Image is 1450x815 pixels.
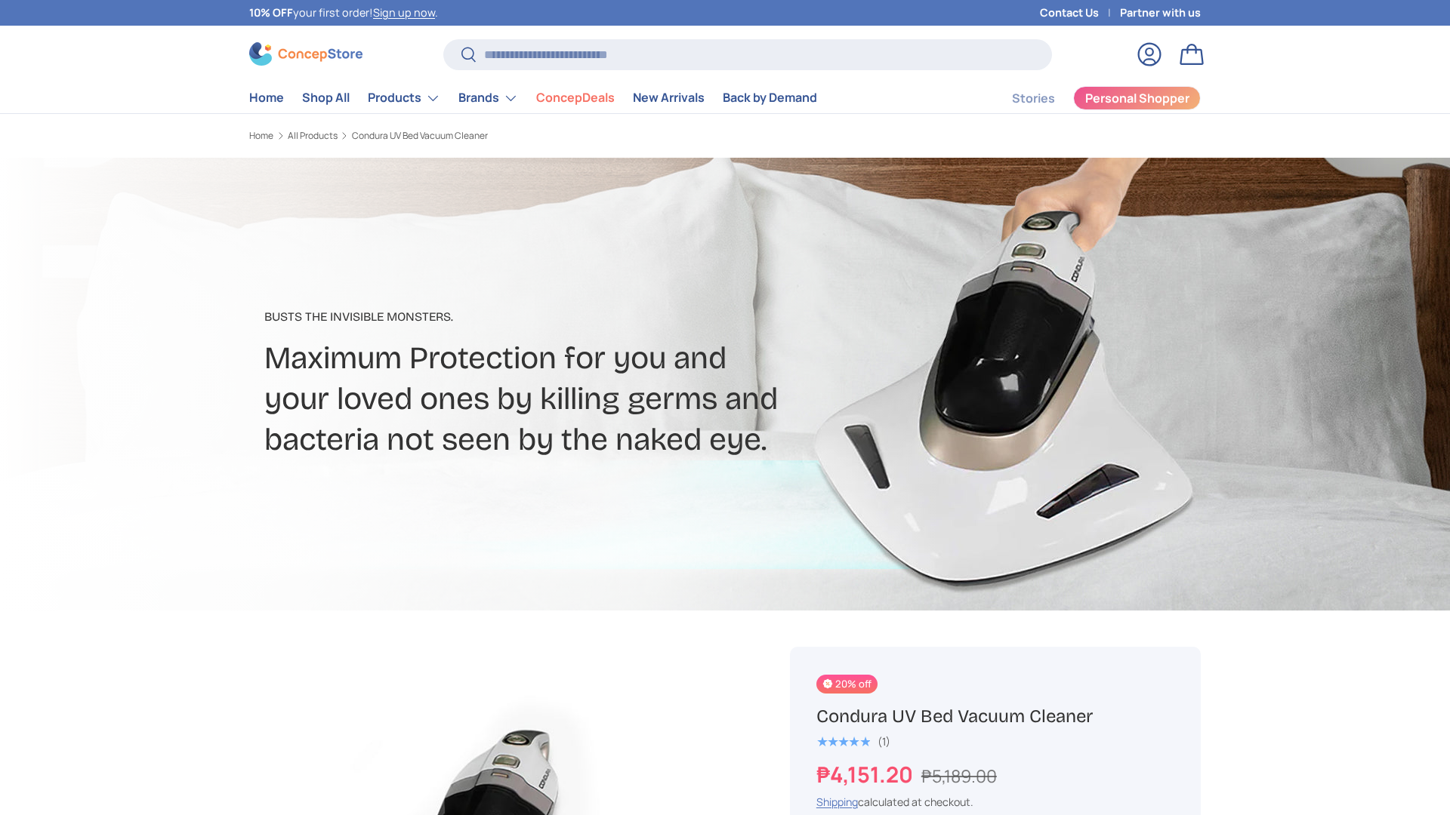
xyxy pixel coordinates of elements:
[921,764,997,788] s: ₱5,189.00
[816,675,878,694] span: 20% off
[249,5,293,20] strong: 10% OFF
[249,42,362,66] img: ConcepStore
[816,795,858,809] a: Shipping
[633,83,705,112] a: New Arrivals
[816,759,917,789] strong: ₱4,151.20
[816,735,870,749] div: 5.0 out of 5.0 stars
[816,734,870,749] span: ★★★★★
[264,308,844,326] p: Busts The Invisible Monsters​.
[352,131,488,140] a: Condura UV Bed Vacuum Cleaner
[359,83,449,113] summary: Products
[249,83,284,112] a: Home
[373,5,435,20] a: Sign up now
[976,83,1201,113] nav: Secondary
[249,129,754,143] nav: Breadcrumbs
[816,732,890,749] a: 5.0 out of 5.0 stars (1)
[249,5,438,21] p: your first order! .
[458,83,518,113] a: Brands
[816,794,1174,810] div: calculated at checkout.
[264,338,844,460] h2: Maximum Protection for you and your loved ones by killing germs and bacteria not seen by the nake...
[249,131,273,140] a: Home
[1120,5,1201,21] a: Partner with us
[1012,84,1055,113] a: Stories
[1073,86,1201,110] a: Personal Shopper
[878,736,890,747] div: (1)
[536,83,615,112] a: ConcepDeals
[1085,92,1189,104] span: Personal Shopper
[449,83,527,113] summary: Brands
[1040,5,1120,21] a: Contact Us
[249,83,817,113] nav: Primary
[288,131,338,140] a: All Products
[302,83,350,112] a: Shop All
[368,83,440,113] a: Products
[816,705,1174,728] h1: Condura UV Bed Vacuum Cleaner
[723,83,817,112] a: Back by Demand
